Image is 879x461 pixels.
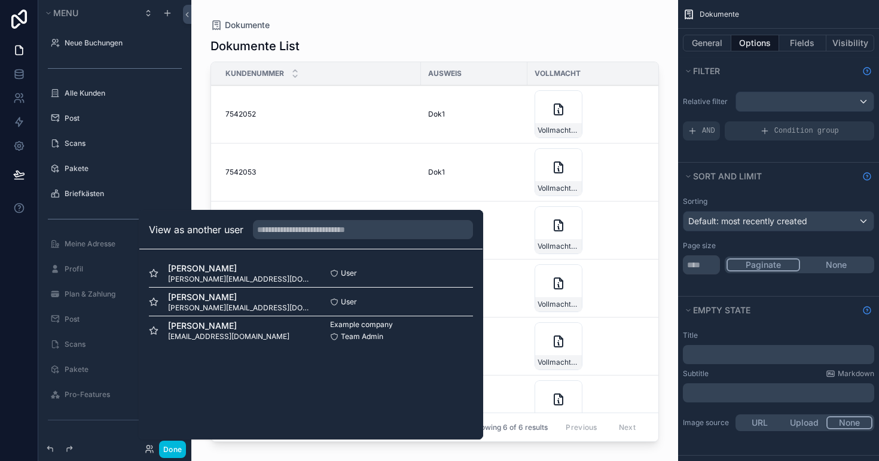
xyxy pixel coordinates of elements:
svg: Show help information [862,172,872,181]
span: User [341,268,357,278]
h2: View as another user [149,222,243,237]
span: Menu [53,8,78,18]
span: [PERSON_NAME] [168,291,311,303]
span: Vollmacht [535,69,581,78]
button: Default: most recently created [683,211,874,231]
span: [PERSON_NAME][EMAIL_ADDRESS][DOMAIN_NAME] [168,303,311,313]
span: Kundenummer [225,69,284,78]
span: Filter [693,66,720,76]
label: Post [65,315,177,324]
button: Options [731,35,779,51]
label: Meine Adresse [65,239,177,249]
div: scrollable content [683,345,874,364]
label: Pakete [65,164,177,173]
span: [PERSON_NAME] [168,320,289,332]
div: scrollable content [683,383,874,402]
label: Pro-Features [65,390,177,399]
button: Empty state [683,302,857,319]
label: Page size [683,241,716,251]
button: Visibility [826,35,874,51]
label: Scans [65,340,177,349]
label: Briefkästen [65,189,177,199]
a: Markdown [826,369,874,378]
label: Sorting [683,197,707,206]
button: URL [737,416,782,429]
button: None [800,258,872,271]
span: [PERSON_NAME][EMAIL_ADDRESS][DOMAIN_NAME] [168,274,311,284]
label: Relative filter [683,97,731,106]
label: Plan & Zahlung [65,289,177,299]
button: Done [159,441,186,458]
label: Pakete [65,365,177,374]
span: Dokumente [700,10,739,19]
label: Alle Kunden [65,88,177,98]
label: Profil [65,264,177,274]
span: Empty state [693,305,750,315]
span: Condition group [774,126,839,136]
button: None [826,416,872,429]
label: Scans [65,139,177,148]
label: Image source [683,418,731,428]
span: User [341,297,357,307]
button: Menu [43,5,136,22]
span: [PERSON_NAME] [168,262,311,274]
label: Neue Buchungen [65,38,177,48]
span: Ausweis [428,69,462,78]
label: Post [65,114,177,123]
svg: Show help information [862,306,872,315]
button: Paginate [727,258,800,271]
span: AND [702,126,715,136]
span: Default: most recently created [688,216,807,226]
button: Fields [779,35,827,51]
button: Sort And Limit [683,168,857,185]
span: [EMAIL_ADDRESS][DOMAIN_NAME] [168,332,289,341]
svg: Show help information [862,66,872,76]
span: Markdown [838,369,874,378]
span: Showing 6 of 6 results [472,423,548,432]
button: Upload [782,416,827,429]
button: Filter [683,63,857,80]
button: General [683,35,731,51]
span: Team Admin [341,332,383,341]
label: Subtitle [683,369,709,378]
span: Example company [330,320,393,329]
span: Sort And Limit [693,171,762,181]
label: Title [683,331,698,340]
